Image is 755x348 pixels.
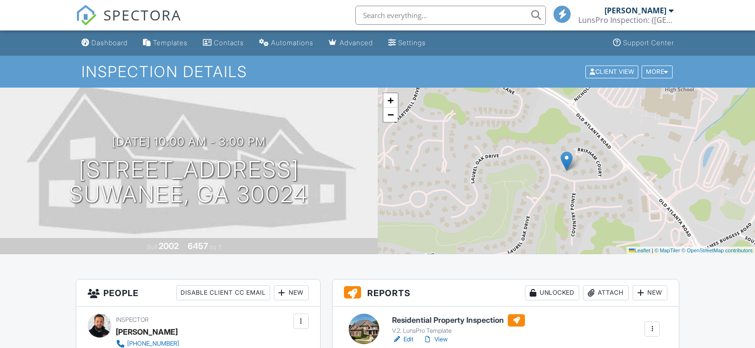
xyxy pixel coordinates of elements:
a: Support Center [609,34,678,52]
div: Automations [271,39,313,47]
div: [PERSON_NAME] [116,325,178,339]
div: New [633,285,667,300]
a: Templates [139,34,191,52]
a: © OpenStreetMap contributors [682,248,753,253]
span: SPECTORA [103,5,181,25]
a: Edit [392,335,413,344]
a: Contacts [199,34,248,52]
h3: [DATE] 10:00 am - 3:00 pm [112,135,266,148]
span: Inspector [116,316,149,323]
div: Disable Client CC Email [176,285,270,300]
img: Marker [561,151,573,171]
div: Dashboard [91,39,128,47]
span: − [387,109,393,120]
div: Contacts [214,39,244,47]
a: Client View [584,68,641,75]
span: | [652,248,653,253]
div: More [642,65,673,78]
a: © MapTiler [654,248,680,253]
input: Search everything... [355,6,546,25]
div: 2002 [159,241,179,251]
div: Attach [583,285,629,300]
a: Leaflet [629,248,650,253]
div: Advanced [340,39,373,47]
div: Templates [153,39,188,47]
div: Unlocked [525,285,579,300]
h3: Reports [332,279,679,307]
div: New [274,285,309,300]
h3: People [76,279,320,307]
a: Zoom out [383,108,398,122]
a: View [423,335,448,344]
a: Dashboard [78,34,131,52]
a: SPECTORA [76,13,181,33]
a: Residential Property Inspection V.2. LunsPro Template [392,314,525,335]
div: V.2. LunsPro Template [392,327,525,335]
div: Support Center [623,39,674,47]
img: The Best Home Inspection Software - Spectora [76,5,97,26]
a: Automations (Basic) [255,34,317,52]
a: Zoom in [383,93,398,108]
div: Client View [585,65,638,78]
h6: Residential Property Inspection [392,314,525,327]
h1: [STREET_ADDRESS] Suwanee, GA 30024 [69,157,308,208]
div: Settings [398,39,426,47]
div: LunsPro Inspection: (Atlanta) [578,15,674,25]
a: Settings [384,34,430,52]
span: + [387,94,393,106]
div: [PHONE_NUMBER] [127,340,179,348]
a: Advanced [325,34,377,52]
span: sq. ft. [210,243,223,250]
div: 6457 [188,241,208,251]
span: Built [147,243,157,250]
div: [PERSON_NAME] [604,6,666,15]
h1: Inspection Details [81,63,673,80]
